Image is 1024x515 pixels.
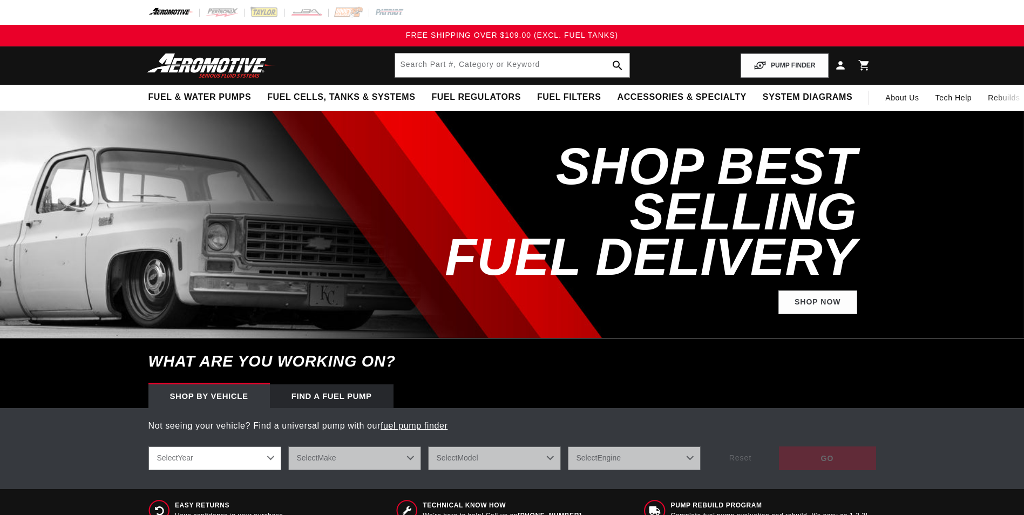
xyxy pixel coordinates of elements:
span: System Diagrams [763,92,852,103]
span: Tech Help [935,92,972,104]
a: About Us [877,85,927,111]
select: Engine [568,446,701,470]
div: Find a Fuel Pump [270,384,394,408]
span: Pump Rebuild program [671,501,868,510]
summary: Fuel Cells, Tanks & Systems [259,85,423,110]
a: Shop Now [778,290,857,315]
summary: Fuel Regulators [423,85,528,110]
h6: What are you working on? [121,338,903,384]
span: Technical Know How [423,501,581,510]
span: Fuel & Water Pumps [148,92,252,103]
select: Make [288,446,421,470]
select: Model [428,446,561,470]
div: Shop by vehicle [148,384,270,408]
summary: Fuel & Water Pumps [140,85,260,110]
span: FREE SHIPPING OVER $109.00 (EXCL. FUEL TANKS) [406,31,618,39]
button: search button [606,53,629,77]
span: About Us [885,93,919,102]
summary: Accessories & Specialty [609,85,755,110]
img: Aeromotive [144,53,279,78]
p: Not seeing your vehicle? Find a universal pump with our [148,419,876,433]
span: Accessories & Specialty [618,92,747,103]
span: Rebuilds [988,92,1020,104]
h2: SHOP BEST SELLING FUEL DELIVERY [396,144,857,280]
span: Fuel Regulators [431,92,520,103]
summary: Fuel Filters [529,85,609,110]
button: PUMP FINDER [741,53,828,78]
span: Fuel Cells, Tanks & Systems [267,92,415,103]
span: Easy Returns [175,501,286,510]
span: Fuel Filters [537,92,601,103]
select: Year [148,446,281,470]
input: Search by Part Number, Category or Keyword [395,53,629,77]
a: fuel pump finder [381,421,447,430]
summary: System Diagrams [755,85,860,110]
summary: Tech Help [927,85,980,111]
